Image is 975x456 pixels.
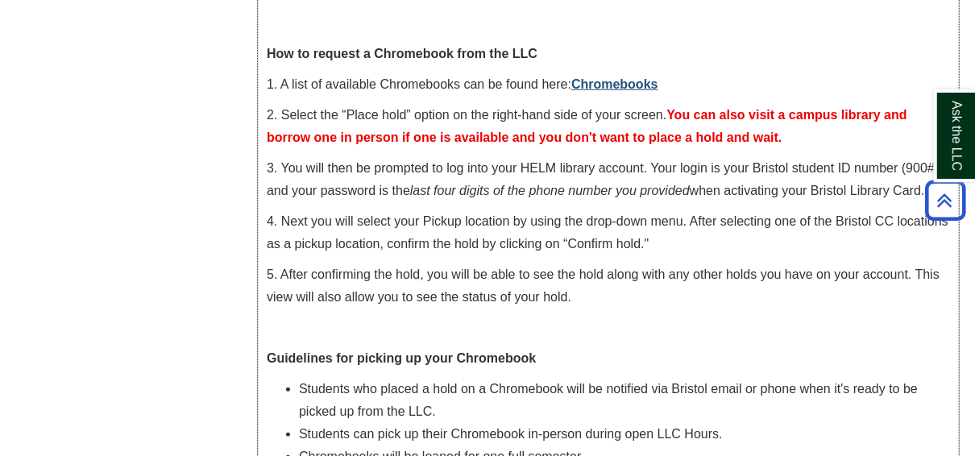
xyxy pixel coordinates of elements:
span: 2. Select the “Place hold” option on the right-hand side of your screen. [267,108,907,144]
em: last four digits of the phone number you provided [410,184,690,197]
span: 1. A list of available Chromebooks can be found here: [267,77,658,91]
span: 5. After confirming the hold, you will be able to see the hold along with any other holds you hav... [267,267,940,304]
span: 4. Next you will select your Pickup location by using the drop-down menu. After selecting one of ... [267,214,948,251]
span: Students can pick up their Chromebook in-person during open LLC Hours. [299,427,723,441]
a: Back to Top [919,189,971,211]
strong: How to request a Chromebook from the LLC [267,47,537,60]
span: Guidelines for picking up your Chromebook [267,351,536,365]
span: 3. You will then be prompted to log into your HELM library account. Your login is your Bristol st... [267,161,939,197]
span: Students who placed a hold on a Chromebook will be notified via Bristol email or phone when it's ... [299,382,918,418]
a: Chromebooks [571,77,658,91]
span: You can also visit a campus library and borrow one in person if one is available and you don't wa... [267,108,907,144]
